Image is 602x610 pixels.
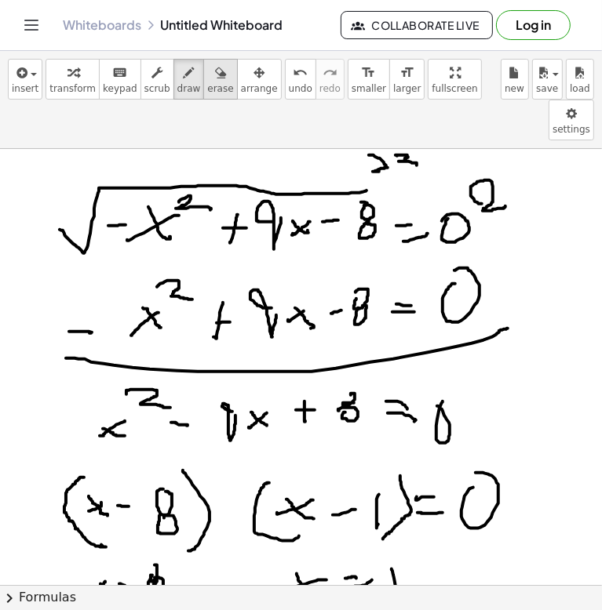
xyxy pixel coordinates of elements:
[289,83,312,94] span: undo
[323,64,337,82] i: redo
[505,83,524,94] span: new
[63,17,141,33] a: Whiteboards
[428,59,481,100] button: fullscreen
[496,10,571,40] button: Log in
[393,83,421,94] span: larger
[566,59,594,100] button: load
[316,59,345,100] button: redoredo
[400,64,414,82] i: format_size
[553,124,590,135] span: settings
[103,83,137,94] span: keypad
[432,83,477,94] span: fullscreen
[352,83,386,94] span: smaller
[19,13,44,38] button: Toggle navigation
[8,59,42,100] button: insert
[99,59,141,100] button: keyboardkeypad
[389,59,425,100] button: format_sizelarger
[203,59,237,100] button: erase
[46,59,100,100] button: transform
[144,83,170,94] span: scrub
[341,11,493,39] button: Collaborate Live
[177,83,201,94] span: draw
[532,59,563,100] button: save
[241,83,278,94] span: arrange
[49,83,96,94] span: transform
[536,83,558,94] span: save
[207,83,233,94] span: erase
[549,100,594,140] button: settings
[112,64,127,82] i: keyboard
[173,59,205,100] button: draw
[12,83,38,94] span: insert
[293,64,308,82] i: undo
[237,59,282,100] button: arrange
[361,64,376,82] i: format_size
[348,59,390,100] button: format_sizesmaller
[501,59,529,100] button: new
[140,59,174,100] button: scrub
[319,83,341,94] span: redo
[354,18,480,32] span: Collaborate Live
[285,59,316,100] button: undoundo
[570,83,590,94] span: load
